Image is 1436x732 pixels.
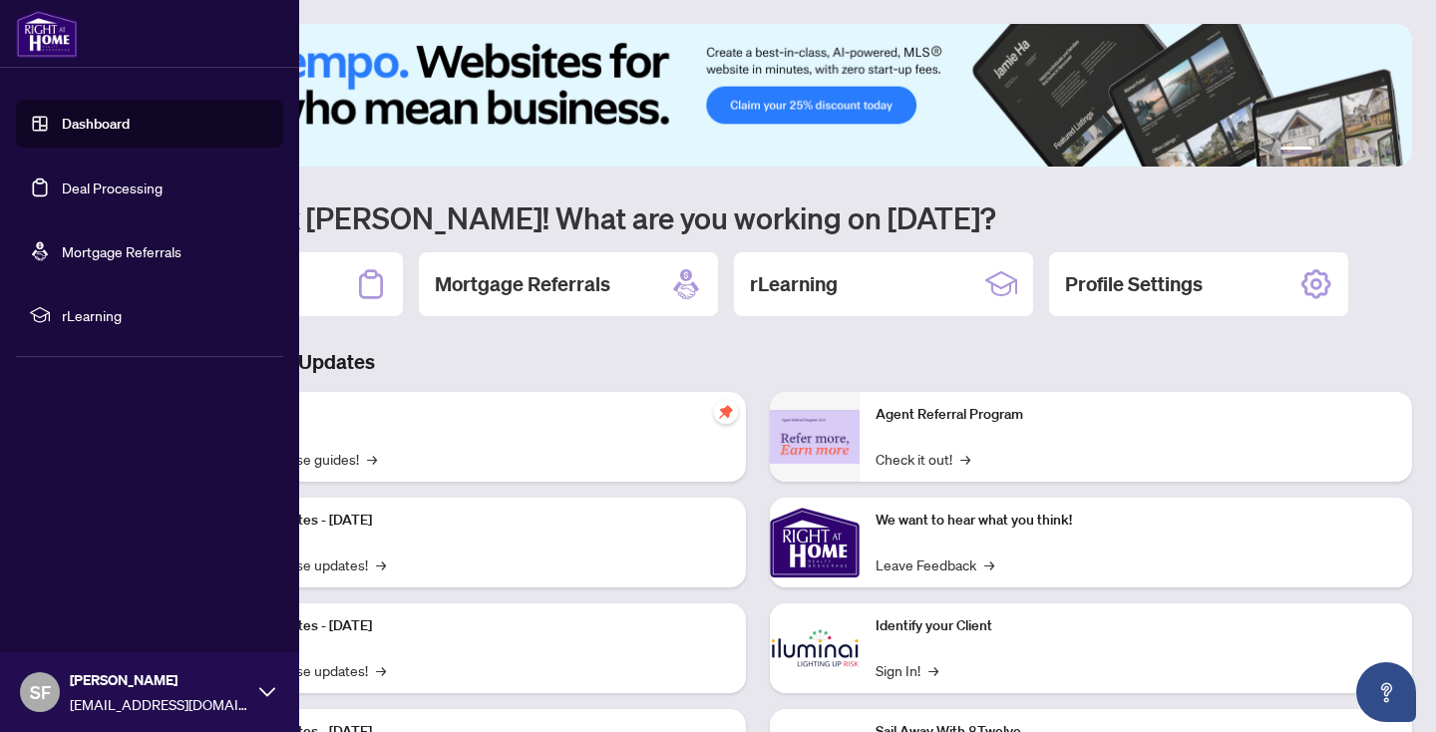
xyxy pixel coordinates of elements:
[104,198,1412,236] h1: Welcome back [PERSON_NAME]! What are you working on [DATE]?
[750,270,838,298] h2: rLearning
[104,24,1412,167] img: Slide 0
[62,304,269,326] span: rLearning
[1356,662,1416,722] button: Open asap
[209,510,730,532] p: Platform Updates - [DATE]
[770,603,860,693] img: Identify your Client
[209,404,730,426] p: Self-Help
[367,448,377,470] span: →
[876,448,970,470] a: Check it out!→
[928,659,938,681] span: →
[876,553,994,575] a: Leave Feedback→
[16,10,78,58] img: logo
[876,404,1396,426] p: Agent Referral Program
[714,400,738,424] span: pushpin
[376,553,386,575] span: →
[876,510,1396,532] p: We want to hear what you think!
[1352,147,1360,155] button: 4
[30,678,51,706] span: SF
[876,615,1396,637] p: Identify your Client
[1384,147,1392,155] button: 6
[62,242,181,260] a: Mortgage Referrals
[70,669,249,691] span: [PERSON_NAME]
[1280,147,1312,155] button: 1
[770,410,860,465] img: Agent Referral Program
[104,348,1412,376] h3: Brokerage & Industry Updates
[62,179,163,196] a: Deal Processing
[770,498,860,587] img: We want to hear what you think!
[376,659,386,681] span: →
[876,659,938,681] a: Sign In!→
[1320,147,1328,155] button: 2
[1065,270,1203,298] h2: Profile Settings
[209,615,730,637] p: Platform Updates - [DATE]
[1336,147,1344,155] button: 3
[62,115,130,133] a: Dashboard
[435,270,610,298] h2: Mortgage Referrals
[960,448,970,470] span: →
[984,553,994,575] span: →
[70,693,249,715] span: [EMAIL_ADDRESS][DOMAIN_NAME]
[1368,147,1376,155] button: 5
